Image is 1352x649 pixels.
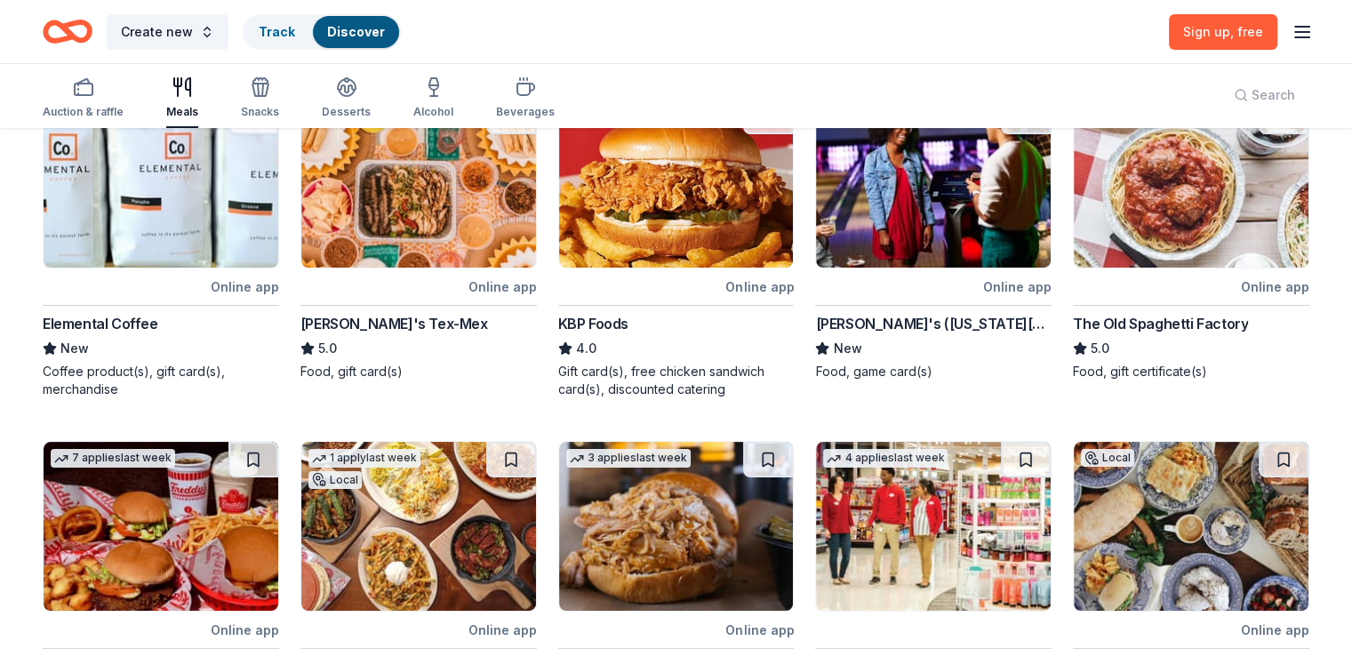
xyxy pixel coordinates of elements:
button: Meals [166,69,198,128]
img: Image for Target [816,442,1051,611]
a: Discover [327,24,385,39]
button: Desserts [322,69,371,128]
img: Image for Chuy's Tex-Mex [301,99,536,268]
div: Beverages [496,105,555,119]
div: Online app [725,276,794,298]
img: Image for The Old Spaghetti Factory [1074,99,1308,268]
div: Online app [1241,276,1309,298]
div: KBP Foods [558,313,628,334]
button: Snacks [241,69,279,128]
div: Desserts [322,105,371,119]
a: Image for KBP Foods6 applieslast weekOnline appKBP Foods4.0Gift card(s), free chicken sandwich ca... [558,98,795,398]
div: Coffee product(s), gift card(s), merchandise [43,363,279,398]
a: Sign up, free [1169,14,1277,50]
img: Image for KBP Foods [559,99,794,268]
a: Image for Andy B's (Oklahoma City)LocalOnline app[PERSON_NAME]'s ([US_STATE][GEOGRAPHIC_DATA])New... [815,98,1052,381]
div: 7 applies last week [51,449,175,468]
img: Image for Elemental Coffee [44,99,278,268]
a: Image for The Old Spaghetti Factory4 applieslast weekOnline appThe Old Spaghetti Factory5.0Food, ... [1073,98,1309,381]
div: Online app [211,276,279,298]
button: Alcohol [413,69,453,128]
div: 1 apply last week [308,449,420,468]
span: Create new [121,21,193,43]
a: Image for Elemental CoffeeLocalOnline appElemental CoffeeNewCoffee product(s), gift card(s), merc... [43,98,279,398]
div: Alcohol [413,105,453,119]
img: Image for Harvey Bakery & Kitchen [1074,442,1308,611]
div: Local [308,471,362,489]
img: Image for Ted's Cafe Escondido [301,442,536,611]
div: Food, gift card(s) [300,363,537,381]
div: Local [1081,449,1134,467]
button: Create new [107,14,228,50]
div: Online app [468,619,537,641]
div: Elemental Coffee [43,313,158,334]
a: Track [259,24,295,39]
div: [PERSON_NAME]'s ([US_STATE][GEOGRAPHIC_DATA]) [815,313,1052,334]
div: 4 applies last week [823,449,948,468]
div: Snacks [241,105,279,119]
a: Image for Chuy's Tex-Mex2 applieslast weekOnline app[PERSON_NAME]'s Tex-Mex5.0Food, gift card(s) [300,98,537,381]
div: Gift card(s), free chicken sandwich card(s), discounted catering [558,363,795,398]
span: Sign up [1183,24,1263,39]
div: Online app [725,619,794,641]
div: The Old Spaghetti Factory [1073,313,1248,334]
div: Online app [468,276,537,298]
div: [PERSON_NAME]'s Tex-Mex [300,313,488,334]
div: Meals [166,105,198,119]
div: 3 applies last week [566,449,691,468]
span: , free [1230,24,1263,39]
a: Home [43,11,92,52]
div: Food, game card(s) [815,363,1052,381]
img: Image for Freddy's Frozen Custard & Steakburgers [44,442,278,611]
span: 5.0 [1091,338,1109,359]
button: TrackDiscover [243,14,401,50]
div: Online app [983,276,1052,298]
img: Image for Mission BBQ [559,442,794,611]
div: Online app [1241,619,1309,641]
span: 5.0 [318,338,337,359]
button: Beverages [496,69,555,128]
img: Image for Andy B's (Oklahoma City) [816,99,1051,268]
span: 4.0 [576,338,596,359]
div: Online app [211,619,279,641]
span: New [833,338,861,359]
button: Auction & raffle [43,69,124,128]
div: Food, gift certificate(s) [1073,363,1309,381]
div: Auction & raffle [43,105,124,119]
span: New [60,338,89,359]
